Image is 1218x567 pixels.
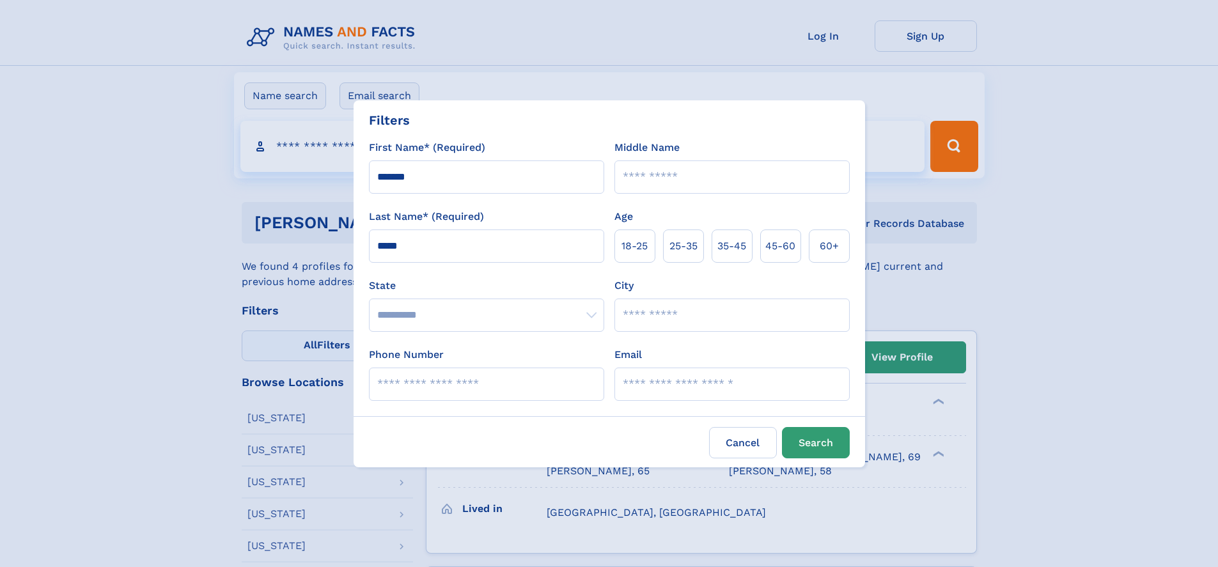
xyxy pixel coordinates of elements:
span: 25‑35 [669,238,698,254]
label: Middle Name [614,140,680,155]
label: Last Name* (Required) [369,209,484,224]
span: 18‑25 [621,238,648,254]
button: Search [782,427,850,458]
label: State [369,278,604,293]
label: Email [614,347,642,362]
label: Phone Number [369,347,444,362]
span: 60+ [820,238,839,254]
label: First Name* (Required) [369,140,485,155]
div: Filters [369,111,410,130]
span: 45‑60 [765,238,795,254]
span: 35‑45 [717,238,746,254]
label: Age [614,209,633,224]
label: Cancel [709,427,777,458]
label: City [614,278,634,293]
